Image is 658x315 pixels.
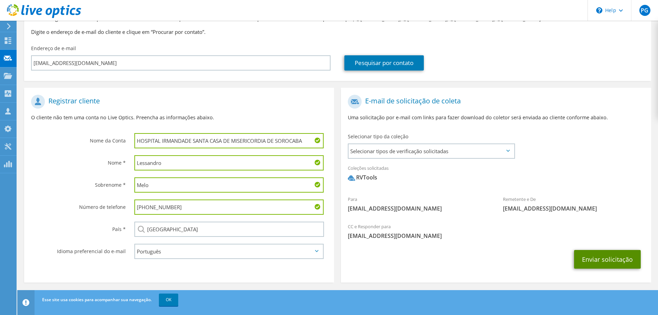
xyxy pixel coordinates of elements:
span: [EMAIL_ADDRESS][DOMAIN_NAME] [348,232,644,240]
label: Nome da Conta [31,133,126,144]
span: [EMAIL_ADDRESS][DOMAIN_NAME] [348,205,489,212]
div: Para [341,192,496,216]
div: Remetente e De [496,192,651,216]
label: Idioma preferencial do e-mail [31,244,126,255]
span: [EMAIL_ADDRESS][DOMAIN_NAME] [503,205,644,212]
h3: Digite o endereço de e-mail do cliente e clique em “Procurar por contato”. [31,28,644,36]
label: Sobrenome * [31,177,126,188]
button: Enviar solicitação [574,250,641,269]
svg: \n [596,7,602,13]
label: Nome * [31,155,126,166]
div: RVTools [348,174,377,182]
h1: E-mail de solicitação de coleta [348,95,640,109]
a: OK [159,294,178,306]
span: PG [639,5,650,16]
p: O cliente não tem uma conta no Live Optics. Preencha as informações abaixo. [31,114,327,121]
span: Esse site usa cookies para acompanhar sua navegação. [42,297,152,303]
label: País * [31,222,126,233]
p: Uma solicitação por e-mail com links para fazer download do coletor será enviada ao cliente confo... [348,114,644,121]
h1: Registrar cliente [31,95,324,109]
label: Número de telefone [31,200,126,211]
div: Coleções solicitadas [341,161,651,188]
span: Selecionar tipos de verificação solicitadas [349,144,514,158]
label: Endereço de e-mail [31,45,76,52]
a: Pesquisar por contato [344,55,424,71]
label: Selecionar tipo da coleção [348,133,408,140]
div: CC e Responder para [341,219,651,243]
